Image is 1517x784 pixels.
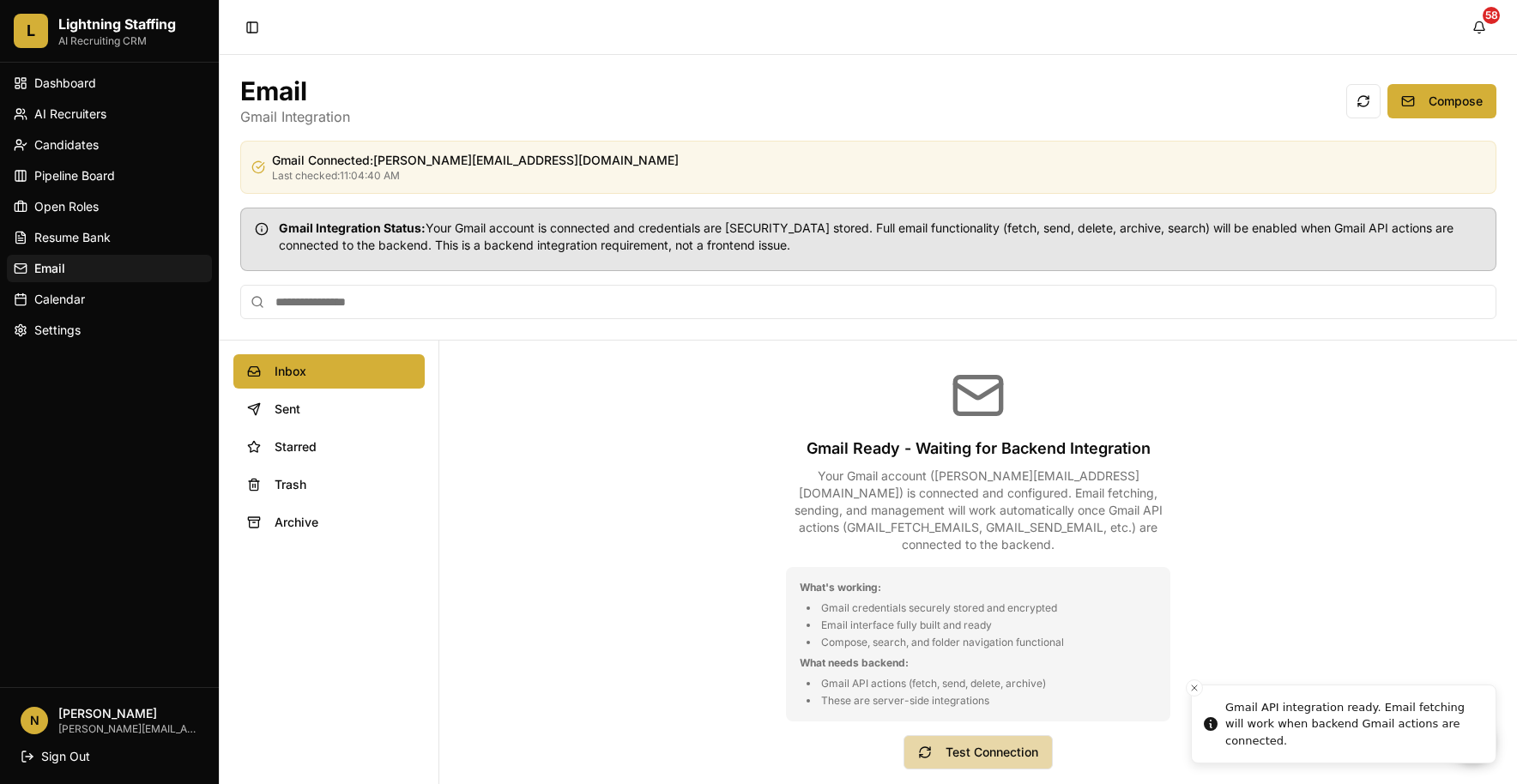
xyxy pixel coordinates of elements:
a: AI Recruiters [7,100,212,128]
span: N [30,712,39,729]
a: Settings [7,317,212,344]
h3: Gmail Ready - Waiting for Backend Integration [786,437,1170,461]
div: 58 [1483,7,1500,24]
span: Trash [275,476,411,493]
span: Settings [34,322,81,339]
div: Gmail API integration ready. Email fetching will work when backend Gmail actions are connected. [1225,699,1482,750]
strong: What's working: [800,581,881,594]
h2: Lightning Staffing [58,14,176,34]
button: Sign Out [14,743,205,770]
p: Your Gmail account ( [PERSON_NAME][EMAIL_ADDRESS][DOMAIN_NAME] ) is connected and configured. Ema... [786,467,1170,553]
button: Test Connection [904,735,1053,769]
span: Dashboard [34,75,96,92]
li: Gmail credentials securely stored and encrypted [807,601,1157,615]
span: Calendar [34,291,85,308]
a: Resume Bank [7,224,212,251]
a: Calendar [7,286,212,313]
li: These are server-side integrations [807,694,1157,708]
span: Inbox [275,363,411,380]
button: 58 [1462,10,1496,45]
p: [PERSON_NAME][EMAIL_ADDRESS][DOMAIN_NAME] [58,722,198,736]
button: Starred [233,430,425,464]
li: Gmail API actions (fetch, send, delete, archive) [807,677,1157,691]
span: Archive [275,514,411,531]
strong: What needs backend: [800,656,909,669]
div: Your Gmail account is connected and credentials are [SECURITY_DATA] stored. Full email functional... [255,220,1482,254]
span: Pipeline Board [34,167,115,184]
button: Archive [233,505,425,540]
a: Dashboard [7,69,212,97]
button: Inbox [233,354,425,389]
button: Sent [233,392,425,426]
span: Email [34,260,65,277]
li: Compose, search, and folder navigation functional [807,636,1157,649]
button: Close toast [1186,679,1203,697]
p: Gmail Integration [240,106,350,127]
p: AI Recruiting CRM [58,34,176,48]
button: Compose [1387,84,1496,118]
span: Open Roles [34,198,99,215]
a: Candidates [7,131,212,159]
span: Starred [275,438,411,455]
p: Last checked: 11:04:40 AM [272,169,1485,183]
strong: Gmail Integration Status: [279,220,426,235]
p: [PERSON_NAME] [58,705,198,722]
a: Email [7,255,212,282]
a: Pipeline Board [7,162,212,190]
li: Email interface fully built and ready [807,618,1157,632]
span: AI Recruiters [34,106,106,123]
span: Resume Bank [34,229,111,246]
span: Sent [275,401,411,418]
h1: Email [240,75,350,106]
button: Trash [233,467,425,502]
a: Open Roles [7,193,212,220]
span: Sign Out [41,748,90,765]
p: Gmail Connected: [PERSON_NAME][EMAIL_ADDRESS][DOMAIN_NAME] [272,152,1485,169]
span: Candidates [34,136,99,154]
span: L [27,19,35,43]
